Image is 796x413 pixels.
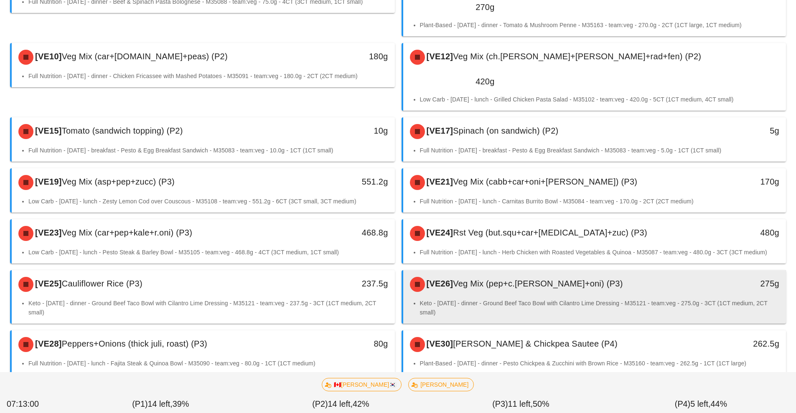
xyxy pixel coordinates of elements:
div: 262.5g [694,337,779,350]
span: Veg Mix (car+[DOMAIN_NAME]+peas) (P2) [62,52,228,61]
span: Veg Mix (ch.[PERSON_NAME]+[PERSON_NAME]+rad+fen) (P2) [453,52,701,61]
span: [VE23] [33,228,62,237]
li: Full Nutrition - [DATE] - breakfast - Pesto & Egg Breakfast Sandwich - M35083 - team:veg - 10.0g ... [28,146,388,155]
span: [VE12] [425,52,453,61]
span: [VE25] [33,279,62,288]
span: [VE19] [33,177,62,186]
span: 14 left, [328,399,353,408]
div: 5g [694,124,779,137]
div: 80g [303,337,388,350]
span: Veg Mix (car+pep+kale+r.oni) (P3) [62,228,192,237]
span: [PERSON_NAME] [414,378,469,391]
span: [VE30] [425,339,453,348]
span: [VE10] [33,52,62,61]
li: Plant-Based - [DATE] - dinner - Pesto Chickpea & Zucchini with Brown Rice - M35160 - team:veg - 2... [420,359,780,368]
li: Keto - [DATE] - dinner - Ground Beef Taco Bowl with Cilantro Lime Dressing - M35121 - team:veg - ... [420,299,780,317]
span: Veg Mix (asp+pep+zucc) (P3) [62,177,175,186]
span: 11 left, [508,399,533,408]
span: 🇨🇦[PERSON_NAME]🇰🇷 [327,378,396,391]
div: 170g [694,175,779,188]
span: [PERSON_NAME] & Chickpea Sautee (P4) [453,339,618,348]
span: [VE26] [425,279,453,288]
div: 10g [303,124,388,137]
li: Low Carb - [DATE] - lunch - Pesto Steak & Barley Bowl - M35105 - team:veg - 468.8g - 4CT (3CT med... [28,248,388,257]
span: Spinach (on sandwich) (P2) [453,126,558,135]
div: (P1) 39% [71,396,251,412]
span: [VE21] [425,177,453,186]
div: 468.8g [303,226,388,239]
span: [VE15] [33,126,62,135]
span: Cauliflower Rice (P3) [62,279,142,288]
li: Plant-Based - [DATE] - dinner - Tomato & Mushroom Penne - M35163 - team:veg - 270.0g - 2CT (1CT l... [420,20,780,30]
span: [VE28] [33,339,62,348]
li: Full Nutrition - [DATE] - lunch - Fajita Steak & Quinoa Bowl - M35090 - team:veg - 80.0g - 1CT (1... [28,359,388,368]
li: Full Nutrition - [DATE] - lunch - Herb Chicken with Roasted Vegetables & Quinoa - M35087 - team:v... [420,248,780,257]
div: (P4) 44% [611,396,791,412]
span: Tomato (sandwich topping) (P2) [62,126,183,135]
div: 275g [694,277,779,290]
span: Veg Mix (pep+c.[PERSON_NAME]+oni) (P3) [453,279,623,288]
li: Full Nutrition - [DATE] - lunch - Carnitas Burrito Bowl - M35084 - team:veg - 170.0g - 2CT (2CT m... [420,197,780,206]
div: (P3) 50% [431,396,611,412]
div: (P2) 42% [251,396,431,412]
div: 480g [694,226,779,239]
div: 180g [303,50,388,63]
span: Rst Veg (but.squ+car+[MEDICAL_DATA]+zuc) (P3) [453,228,647,237]
div: 07:13:00 [5,396,71,412]
li: Low Carb - [DATE] - lunch - Zesty Lemon Cod over Couscous - M35108 - team:veg - 551.2g - 6CT (3CT... [28,197,388,206]
span: [VE24] [425,228,453,237]
span: 14 left, [148,399,172,408]
li: Full Nutrition - [DATE] - dinner - Chicken Fricassee with Mashed Potatoes - M35091 - team:veg - 1... [28,71,388,81]
span: Veg Mix (cabb+car+oni+[PERSON_NAME]) (P3) [453,177,637,186]
span: Peppers+Onions (thick juli, roast) (P3) [62,339,207,348]
div: 270g [410,0,495,14]
li: Full Nutrition - [DATE] - breakfast - Pesto & Egg Breakfast Sandwich - M35083 - team:veg - 5.0g -... [420,146,780,155]
span: 5 left, [690,399,710,408]
div: 237.5g [303,277,388,290]
li: Low Carb - [DATE] - lunch - Grilled Chicken Pasta Salad - M35102 - team:veg - 420.0g - 5CT (1CT m... [420,95,780,104]
span: [VE17] [425,126,453,135]
div: 551.2g [303,175,388,188]
li: Keto - [DATE] - dinner - Ground Beef Taco Bowl with Cilantro Lime Dressing - M35121 - team:veg - ... [28,299,388,317]
div: 420g [410,75,495,88]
